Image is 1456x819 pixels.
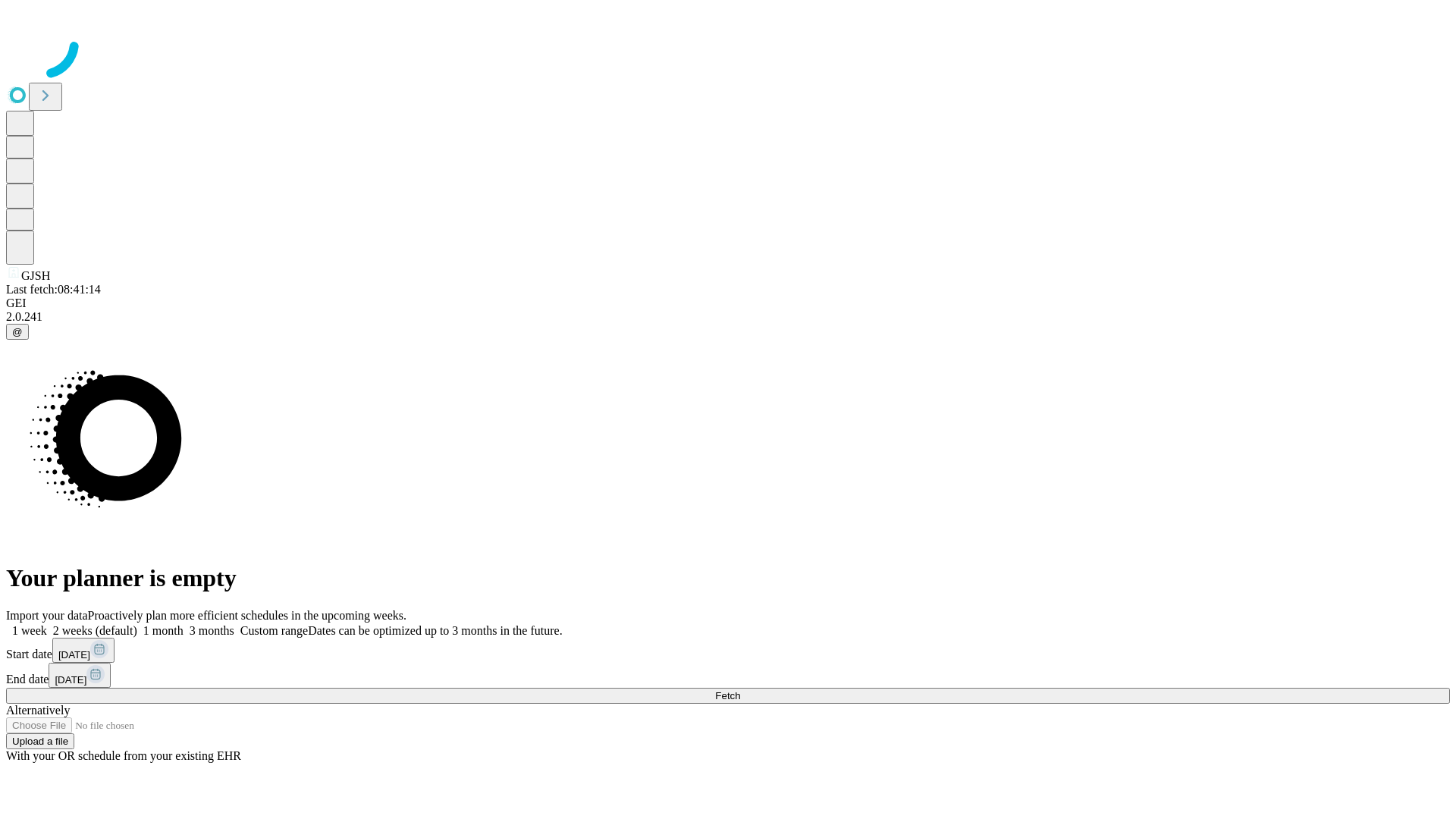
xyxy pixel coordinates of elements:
[88,609,406,622] span: Proactively plan more efficient schedules in the upcoming weeks.
[308,624,562,637] span: Dates can be optimized up to 3 months in the future.
[6,324,29,340] button: @
[55,674,86,686] span: [DATE]
[6,749,241,762] span: With your OR schedule from your existing EHR
[58,649,90,661] span: [DATE]
[143,624,184,637] span: 1 month
[6,283,101,296] span: Last fetch: 08:41:14
[6,297,1450,310] div: GEI
[12,624,47,637] span: 1 week
[49,663,111,688] button: [DATE]
[6,704,70,717] span: Alternatively
[21,269,50,282] span: GJSH
[53,624,137,637] span: 2 weeks (default)
[12,326,23,337] span: @
[715,690,740,701] span: Fetch
[6,663,1450,688] div: End date
[6,688,1450,704] button: Fetch
[6,609,88,622] span: Import your data
[240,624,308,637] span: Custom range
[6,733,74,749] button: Upload a file
[190,624,234,637] span: 3 months
[52,638,115,663] button: [DATE]
[6,310,1450,324] div: 2.0.241
[6,564,1450,592] h1: Your planner is empty
[6,638,1450,663] div: Start date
